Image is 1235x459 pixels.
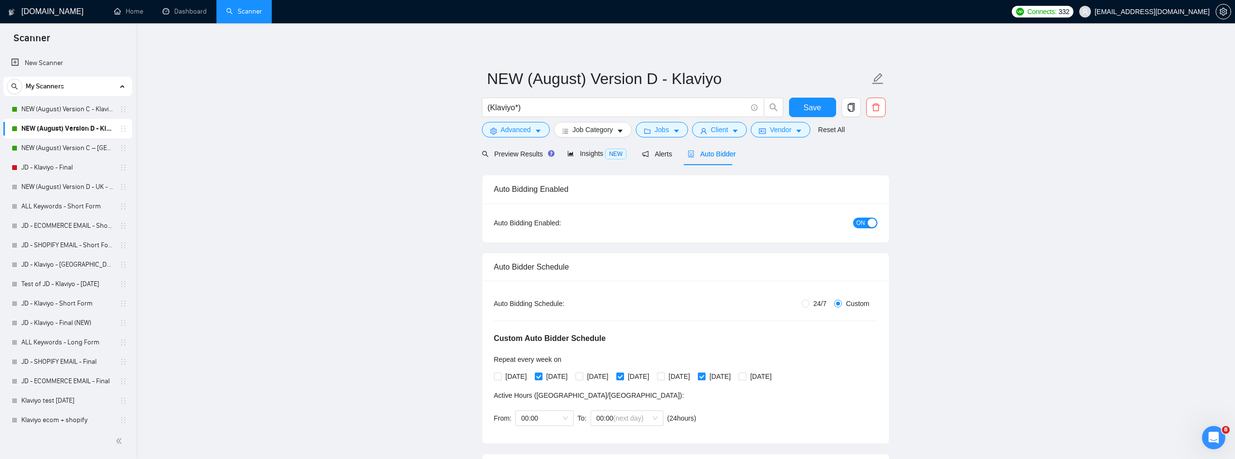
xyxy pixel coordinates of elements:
[119,144,127,152] span: holder
[746,371,775,382] span: [DATE]
[119,222,127,230] span: holder
[482,150,552,158] span: Preview Results
[1016,8,1024,16] img: upwork-logo.png
[1082,8,1088,15] span: user
[494,414,512,422] span: From:
[617,127,624,135] span: caret-down
[502,371,531,382] span: [DATE]
[655,124,669,135] span: Jobs
[665,371,694,382] span: [DATE]
[226,7,262,16] a: searchScanner
[7,79,22,94] button: search
[21,236,114,255] a: JD - SHOPIFY EMAIL - Short Form
[501,124,531,135] span: Advanced
[751,104,757,111] span: info-circle
[667,414,696,422] span: ( 24 hours)
[789,98,836,117] button: Save
[841,98,861,117] button: copy
[1222,426,1230,434] span: 8
[543,371,572,382] span: [DATE]
[163,7,207,16] a: dashboardDashboard
[494,298,622,309] div: Auto Bidding Schedule:
[21,391,114,410] a: Klaviyo test [DATE]
[596,411,658,425] span: 00:00
[494,391,684,399] span: Active Hours ( [GEOGRAPHIC_DATA]/[GEOGRAPHIC_DATA] ):
[494,356,561,363] span: Repeat every week on
[804,102,821,114] span: Save
[759,127,766,135] span: idcard
[21,255,114,274] a: JD - Klaviyo - [GEOGRAPHIC_DATA] - only
[21,119,114,138] a: NEW (August) Version D - Klaviyo
[547,149,556,158] div: Tooltip anchor
[482,151,489,157] span: search
[688,151,694,157] span: robot
[21,216,114,236] a: JD - ECOMMERCE EMAIL - Short Form
[644,127,651,135] span: folder
[11,53,124,73] a: New Scanner
[751,122,810,137] button: idcardVendorcaret-down
[1027,6,1056,17] span: Connects:
[119,300,127,307] span: holder
[562,127,569,135] span: bars
[119,377,127,385] span: holder
[711,124,728,135] span: Client
[636,122,688,137] button: folderJobscaret-down
[613,414,643,422] span: (next day)
[488,102,747,114] input: Search Freelance Jobs...
[856,218,865,228] span: ON
[490,127,497,135] span: setting
[494,253,877,281] div: Auto Bidder Schedule
[21,197,114,216] a: ALL Keywords - Short Form
[809,298,830,309] span: 24/7
[115,436,125,446] span: double-left
[521,411,568,425] span: 00:00
[1216,8,1231,16] a: setting
[577,414,587,422] span: To:
[1216,4,1231,19] button: setting
[21,410,114,430] a: Klaviyo ecom + shopify
[642,151,649,157] span: notification
[119,203,127,210] span: holder
[119,105,127,113] span: holder
[867,103,885,112] span: delete
[21,352,114,372] a: JD - SHOPIFY EMAIL - Final
[119,280,127,288] span: holder
[119,358,127,366] span: holder
[21,138,114,158] a: NEW (August) Version C – [GEOGRAPHIC_DATA] - Klaviyo
[624,371,653,382] span: [DATE]
[842,298,873,309] span: Custom
[7,83,22,90] span: search
[21,333,114,352] a: ALL Keywords - Long Form
[21,313,114,333] a: JD - Klaviyo - Final (NEW)
[770,124,791,135] span: Vendor
[21,274,114,294] a: Test of JD - Klaviyo - [DATE]
[119,125,127,133] span: holder
[114,7,143,16] a: homeHome
[21,372,114,391] a: JD - ECOMMERCE EMAIL - Final
[21,100,114,119] a: NEW (August) Version C - Klaviyo
[872,72,884,85] span: edit
[119,339,127,346] span: holder
[842,103,860,112] span: copy
[6,31,58,51] span: Scanner
[21,158,114,177] a: JD - Klaviyo - Final
[764,98,783,117] button: search
[567,150,626,157] span: Insights
[1058,6,1069,17] span: 332
[119,183,127,191] span: holder
[764,103,783,112] span: search
[706,371,735,382] span: [DATE]
[818,124,845,135] a: Reset All
[583,371,612,382] span: [DATE]
[119,241,127,249] span: holder
[119,397,127,405] span: holder
[482,122,550,137] button: settingAdvancedcaret-down
[795,127,802,135] span: caret-down
[494,175,877,203] div: Auto Bidding Enabled
[554,122,632,137] button: barsJob Categorycaret-down
[535,127,542,135] span: caret-down
[21,294,114,313] a: JD - Klaviyo - Short Form
[8,4,15,20] img: logo
[119,319,127,327] span: holder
